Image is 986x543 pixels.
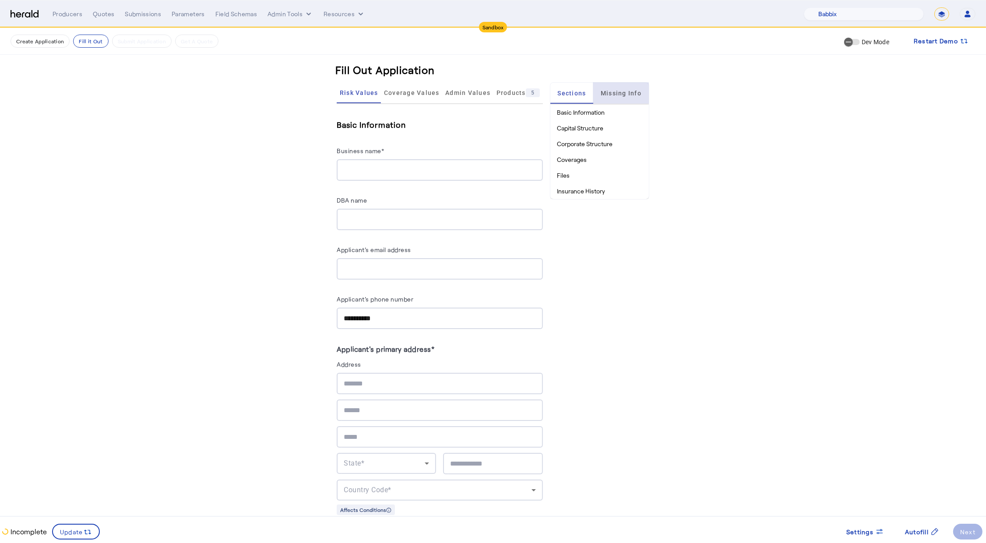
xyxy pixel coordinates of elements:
[550,168,649,183] li: Files
[344,459,364,467] span: State*
[337,345,434,353] label: Applicant's primary address*
[215,10,257,18] div: Field Schemas
[601,90,641,96] span: Missing Info
[324,10,365,18] button: Resources dropdown menu
[53,10,82,18] div: Producers
[172,10,205,18] div: Parameters
[344,486,391,494] span: Country Code*
[337,118,542,131] h5: Basic Information
[337,246,411,253] label: Applicant's email address
[11,35,70,48] button: Create Application
[860,38,889,46] label: Dev Mode
[557,90,586,96] span: Sections
[337,295,413,303] label: Applicant's phone number
[337,504,395,515] div: Affects Conditions
[907,33,975,49] button: Restart Demo
[384,90,440,96] span: Coverage Values
[93,10,114,18] div: Quotes
[60,527,83,536] span: Update
[479,22,507,32] div: Sandbox
[337,147,384,154] label: Business name*
[268,10,313,18] button: internal dropdown menu
[526,88,540,97] div: 5
[337,361,361,368] label: Address
[550,152,649,168] li: Coverages
[112,35,172,48] button: Submit Application
[550,136,649,152] li: Corporate Structure
[125,10,161,18] div: Submissions
[839,524,891,539] button: Settings
[175,35,218,48] button: Get A Quote
[340,90,378,96] span: Risk Values
[898,524,946,539] button: Autofill
[335,63,435,77] h3: Fill Out Application
[11,10,39,18] img: Herald Logo
[905,527,929,536] span: Autofill
[550,120,649,136] li: Capital Structure
[337,196,367,204] label: DBA name
[497,88,540,97] span: Products
[445,90,490,96] span: Admin Values
[550,105,649,120] li: Basic Information
[550,183,649,199] li: Insurance History
[914,36,958,46] span: Restart Demo
[52,524,100,539] button: Update
[846,527,873,536] span: Settings
[73,35,108,48] button: Fill it Out
[9,526,47,537] p: Incomplete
